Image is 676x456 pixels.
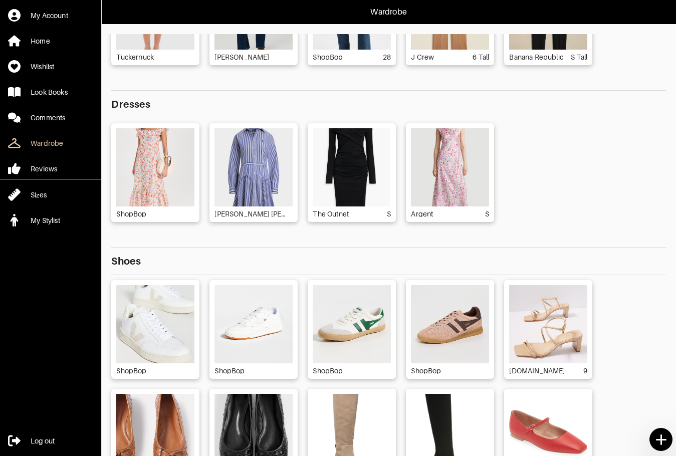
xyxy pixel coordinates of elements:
div: Home [31,36,50,46]
div: Comments [31,113,65,123]
div: 6 Tall [473,52,489,60]
div: ShopBop [313,366,348,374]
div: ShopBop [116,209,151,217]
img: gridImage [313,128,391,206]
div: ShopBop [116,366,151,374]
p: Shoes [111,247,666,275]
img: gridImage [116,285,194,363]
div: The Outnet [313,209,354,217]
div: S [485,209,489,217]
div: 9 [583,366,587,374]
div: Argent [411,209,438,217]
img: gridImage [214,128,293,206]
div: S [387,209,391,217]
div: Wishlist [31,62,54,72]
div: My Stylist [31,215,60,225]
img: gridImage [116,128,194,206]
p: Dresses [111,90,666,118]
div: Look Books [31,87,68,97]
div: S Tall [571,52,587,60]
div: ShopBop [411,366,446,374]
img: gridImage [509,285,587,363]
div: ShopBop [214,366,250,374]
div: Banana Republic [509,52,568,60]
img: gridImage [214,285,293,363]
img: gridImage [411,128,489,206]
div: ShopBop [313,52,348,60]
img: gridImage [411,285,489,363]
div: Reviews [31,164,57,174]
p: Wardrobe [370,6,406,18]
div: [PERSON_NAME] [214,52,274,60]
div: My Account [31,11,68,21]
div: Sizes [31,190,47,200]
div: Log out [31,436,55,446]
img: gridImage [313,285,391,363]
div: [DOMAIN_NAME] [509,366,570,374]
div: [PERSON_NAME] [PERSON_NAME] [214,209,293,217]
div: Wardrobe [31,138,63,148]
div: 28 [383,52,391,60]
div: Tuckernuck [116,52,159,60]
div: J Crew [411,52,439,60]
